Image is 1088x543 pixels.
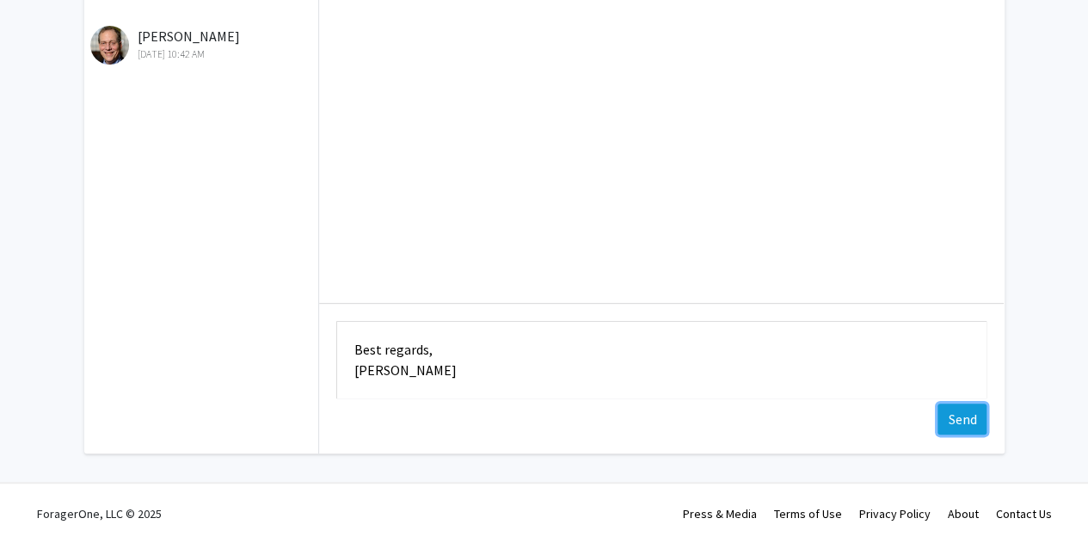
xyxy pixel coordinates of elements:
[13,466,73,530] iframe: Chat
[336,321,987,398] textarea: Message
[996,506,1052,521] a: Contact Us
[774,506,842,521] a: Terms of Use
[683,506,757,521] a: Press & Media
[90,26,129,65] img: Andy Feinberg
[859,506,931,521] a: Privacy Policy
[937,404,987,435] button: Send
[90,46,315,62] div: [DATE] 10:42 AM
[90,26,315,62] div: [PERSON_NAME]
[948,506,979,521] a: About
